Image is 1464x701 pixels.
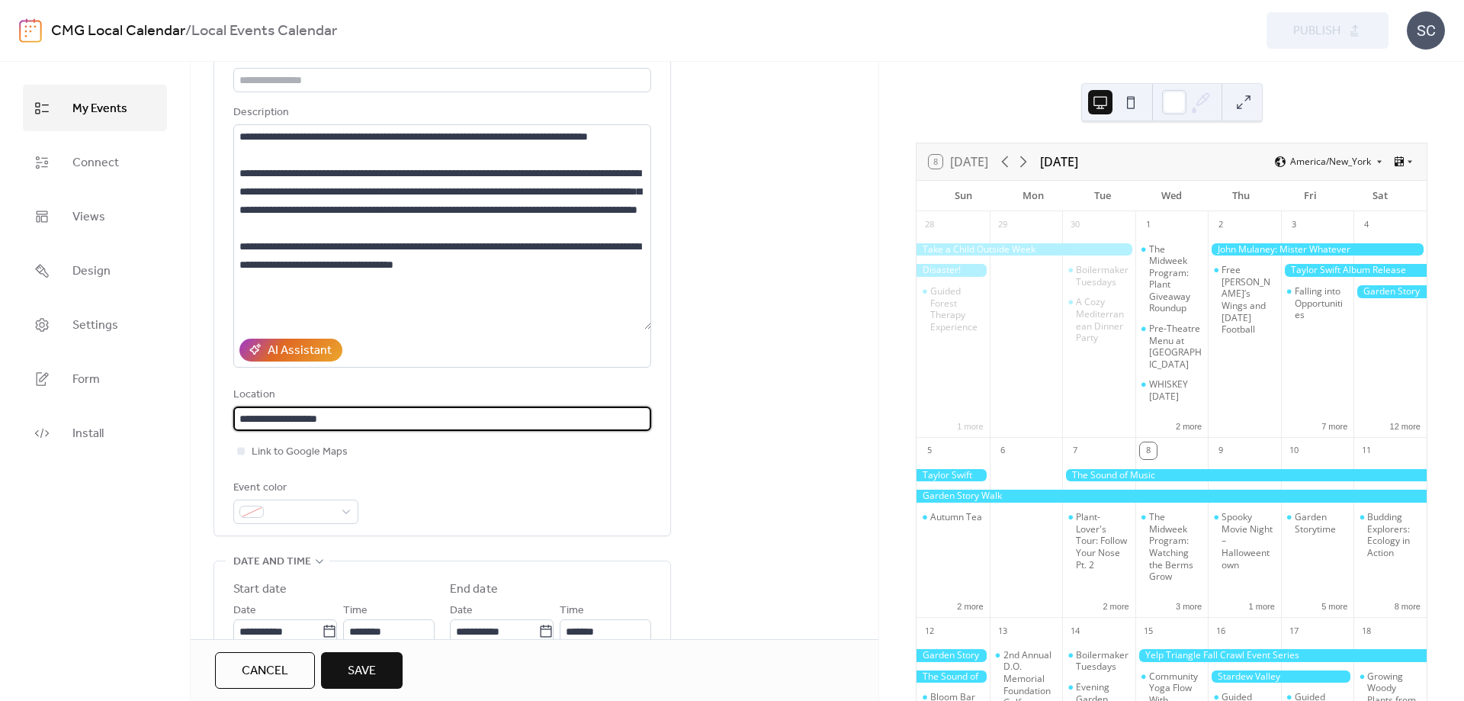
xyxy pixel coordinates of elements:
div: Autumn Tea [930,511,982,523]
div: WHISKEY WEDNESDAY [1135,378,1209,402]
div: 30 [1067,217,1084,233]
span: Time [343,602,368,620]
div: Autumn Tea [917,511,990,523]
div: 12 [921,622,938,639]
div: 14 [1067,622,1084,639]
a: My Events [23,85,167,131]
button: 1 more [1243,599,1281,612]
span: Date and time [233,553,311,571]
div: The Midweek Program: Watching the Berms Grow [1149,511,1202,583]
a: Views [23,193,167,240]
button: 12 more [1384,419,1427,432]
div: Location [233,386,648,404]
div: 3 [1286,217,1302,233]
div: Spooky Movie Night – Halloweentown [1222,511,1275,571]
div: 18 [1358,622,1375,639]
button: 8 more [1389,599,1427,612]
button: 2 more [1096,599,1135,612]
div: The Midweek Program: Plant Giveaway Roundup [1135,243,1209,315]
div: [DATE] [1040,153,1078,171]
div: Free Gussie’s Wings and Thursday Football [1208,264,1281,336]
span: Cancel [242,662,288,680]
div: Start date [233,580,287,599]
button: 7 more [1315,419,1353,432]
button: 2 more [1170,419,1208,432]
div: 28 [921,217,938,233]
div: Falling into Opportunities [1281,285,1354,321]
div: 17 [1286,622,1302,639]
div: Sat [1345,181,1414,211]
button: Cancel [215,652,315,689]
a: CMG Local Calendar [51,17,185,46]
div: Sun [929,181,998,211]
div: 11 [1358,442,1375,459]
button: 2 more [951,599,989,612]
div: Boilermaker Tuesdays [1062,264,1135,288]
div: Wed [1137,181,1206,211]
span: Views [72,205,105,229]
div: Plant-Lover's Tour: Follow Your Nose Pt. 2 [1076,511,1129,571]
div: 8 [1140,442,1157,459]
div: The Sound of Music [917,670,990,683]
div: Fri [1276,181,1345,211]
div: Garden Story Walk [917,490,1427,503]
button: Save [321,652,403,689]
span: My Events [72,97,127,121]
div: 29 [994,217,1011,233]
div: 10 [1286,442,1302,459]
div: Stardew Valley [1208,670,1353,683]
div: Free [PERSON_NAME]’s Wings and [DATE] Football [1222,264,1275,336]
div: Pre-Theatre Menu at [GEOGRAPHIC_DATA] [1149,323,1202,370]
div: 4 [1358,217,1375,233]
div: WHISKEY [DATE] [1149,378,1202,402]
div: Garden Story Walk [1353,285,1427,298]
span: Form [72,368,100,391]
div: Budding Explorers: Ecology in Action [1367,511,1421,558]
a: Install [23,410,167,456]
div: Thu [1206,181,1276,211]
div: Boilermaker Tuesdays [1076,649,1129,673]
span: Settings [72,314,118,337]
button: AI Assistant [239,339,342,362]
div: 1 [1140,217,1157,233]
div: Boilermaker Tuesdays [1062,649,1135,673]
div: Tue [1067,181,1137,211]
div: 6 [994,442,1011,459]
span: Time [560,602,584,620]
div: The Sound of Music [1062,469,1427,482]
span: Connect [72,151,119,175]
div: A Cozy Mediterranean Dinner Party [1076,296,1129,343]
div: Garden Storytime [1281,511,1354,535]
div: Taylor Swift Album Release Celebration [1281,264,1427,277]
div: Falling into Opportunities [1295,285,1348,321]
div: Pre-Theatre Menu at Alley Twenty Six [1135,323,1209,370]
div: 15 [1140,622,1157,639]
b: Local Events Calendar [191,17,337,46]
div: Guided Forest Therapy Experience [917,285,990,333]
div: Title [233,47,648,66]
div: SC [1407,11,1445,50]
div: End date [450,580,498,599]
div: Budding Explorers: Ecology in Action [1353,511,1427,558]
div: 2 [1212,217,1229,233]
div: A Cozy Mediterranean Dinner Party [1062,296,1135,343]
a: Design [23,247,167,294]
div: Disaster! [917,264,990,277]
span: Date [233,602,256,620]
div: The Midweek Program: Plant Giveaway Roundup [1149,243,1202,315]
span: America/New_York [1290,157,1371,166]
div: 13 [994,622,1011,639]
span: Link to Google Maps [252,443,348,461]
span: Date [450,602,473,620]
button: 5 more [1315,599,1353,612]
span: Save [348,662,376,680]
span: Design [72,259,111,283]
div: Boilermaker Tuesdays [1076,264,1129,288]
div: Taylor Swift Album Release Celebration [917,469,990,482]
button: 1 more [951,419,989,432]
img: logo [19,18,42,43]
a: Settings [23,301,167,348]
div: Event color [233,479,355,497]
a: Form [23,355,167,402]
